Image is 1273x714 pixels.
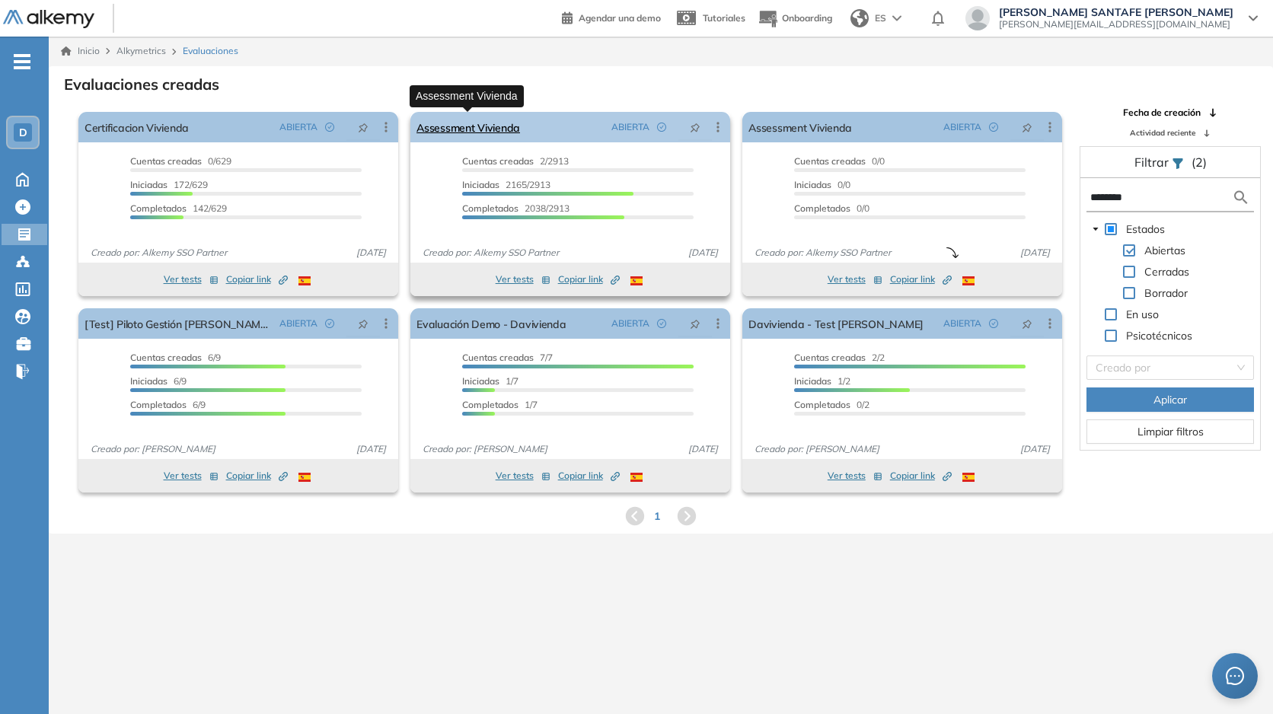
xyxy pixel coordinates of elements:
span: Limpiar filtros [1137,423,1204,440]
span: 1/2 [794,375,850,387]
span: Onboarding [782,12,832,24]
span: Creado por: [PERSON_NAME] [85,442,222,456]
img: ESP [298,276,311,285]
span: Aplicar [1153,391,1187,408]
a: Agendar una demo [562,8,661,26]
button: Limpiar filtros [1086,419,1254,444]
span: ABIERTA [279,317,317,330]
button: pushpin [678,115,712,139]
i: - [14,60,30,63]
span: pushpin [690,121,700,133]
span: [PERSON_NAME] SANTAFE [PERSON_NAME] [999,6,1233,18]
span: ABIERTA [611,120,649,134]
span: Completados [130,202,187,214]
span: 6/9 [130,352,221,363]
span: Creado por: Alkemy SSO Partner [85,246,233,260]
span: 6/9 [130,399,206,410]
span: check-circle [657,319,666,328]
span: Borrador [1141,284,1191,302]
span: 2/2913 [462,155,569,167]
span: Creado por: [PERSON_NAME] [416,442,554,456]
span: Cuentas creadas [794,155,866,167]
span: 6/9 [130,375,187,387]
span: [DATE] [682,442,724,456]
button: Ver tests [496,467,550,485]
button: pushpin [678,311,712,336]
span: Cuentas creadas [462,155,534,167]
a: Assessment Vivienda [748,112,852,142]
span: pushpin [358,317,368,330]
img: ESP [630,276,643,285]
span: Iniciadas [130,375,167,387]
span: pushpin [690,317,700,330]
button: Copiar link [558,270,620,288]
span: Filtrar [1134,155,1172,170]
span: En uso [1126,308,1159,321]
span: Alkymetrics [116,45,166,56]
span: Estados [1126,222,1165,236]
span: Completados [130,399,187,410]
span: 7/7 [462,352,553,363]
span: Estados [1123,220,1168,238]
button: Copiar link [226,270,288,288]
h3: Evaluaciones creadas [64,75,219,94]
span: Iniciadas [794,375,831,387]
span: [DATE] [682,246,724,260]
span: pushpin [1022,121,1032,133]
button: Copiar link [226,467,288,485]
button: Copiar link [558,467,620,485]
button: Copiar link [890,467,952,485]
span: check-circle [325,319,334,328]
span: Cuentas creadas [130,352,202,363]
a: Davivienda - Test [PERSON_NAME] [748,308,924,339]
span: 1 [654,508,660,524]
span: ABIERTA [279,120,317,134]
span: Abiertas [1144,244,1185,257]
span: Cuentas creadas [462,352,534,363]
span: Abiertas [1141,241,1188,260]
span: 0/2 [794,399,869,410]
span: ES [875,11,886,25]
img: ESP [630,473,643,482]
button: pushpin [346,311,380,336]
span: Fecha de creación [1123,106,1201,120]
span: 0/0 [794,179,850,190]
span: Creado por: Alkemy SSO Partner [748,246,897,260]
span: [DATE] [350,246,392,260]
button: pushpin [1010,115,1044,139]
span: 0/0 [794,202,869,214]
span: Copiar link [558,469,620,483]
span: Psicotécnicos [1126,329,1192,343]
span: Iniciadas [462,179,499,190]
span: Iniciadas [462,375,499,387]
span: pushpin [1022,317,1032,330]
span: Completados [794,202,850,214]
span: Agendar una demo [579,12,661,24]
span: Copiar link [558,273,620,286]
span: caret-down [1092,225,1099,233]
button: pushpin [1010,311,1044,336]
img: ESP [962,276,975,285]
span: Cuentas creadas [130,155,202,167]
span: Evaluaciones [183,44,238,58]
span: Cerradas [1141,263,1192,281]
span: Tutoriales [703,12,745,24]
a: Inicio [61,44,100,58]
span: check-circle [989,123,998,132]
span: [DATE] [1014,442,1056,456]
span: Creado por: Alkemy SSO Partner [416,246,565,260]
span: 2/2 [794,352,885,363]
button: Ver tests [164,467,219,485]
button: Aplicar [1086,387,1254,412]
span: 2165/2913 [462,179,550,190]
span: 2038/2913 [462,202,569,214]
span: Completados [462,202,518,214]
a: Certificacion Vivienda [85,112,189,142]
span: 1/7 [462,399,538,410]
a: Evaluación Demo - Davivienda [416,308,566,339]
a: Assessment Vivienda [416,112,520,142]
span: Copiar link [226,469,288,483]
span: Creado por: [PERSON_NAME] [748,442,885,456]
span: En uso [1123,305,1162,324]
span: check-circle [657,123,666,132]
